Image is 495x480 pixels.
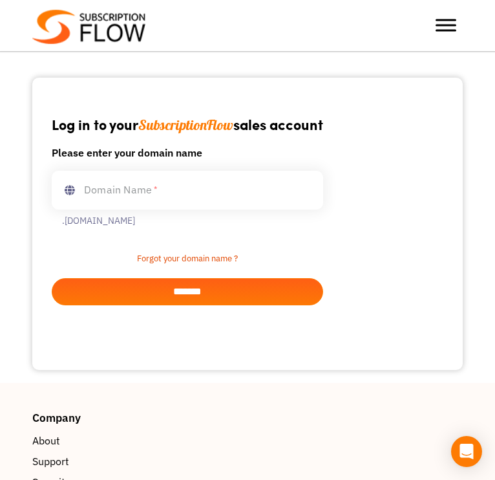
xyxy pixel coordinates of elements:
[32,433,60,448] span: About
[52,252,323,278] a: Forgot your domain name ?
[32,10,145,44] img: Subscriptionflow
[32,453,69,469] span: Support
[52,145,323,160] h6: Please enter your domain name
[52,210,323,225] label: .[DOMAIN_NAME]
[32,453,463,469] a: Support
[451,436,482,467] div: Open Intercom Messenger
[52,115,323,135] h1: Log in to your sales account
[436,19,456,32] button: Toggle Menu
[138,116,233,134] span: SubscriptionFlow
[32,412,463,423] h4: Company
[32,433,463,448] a: About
